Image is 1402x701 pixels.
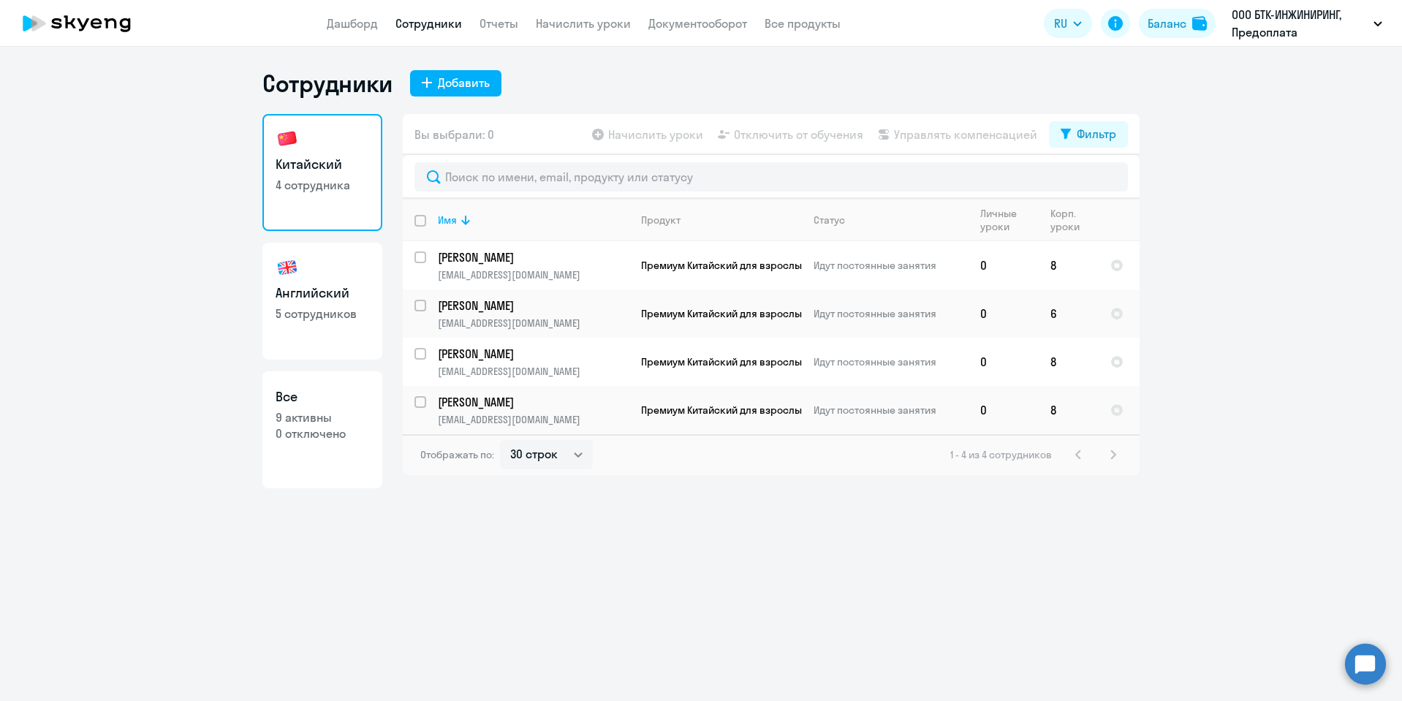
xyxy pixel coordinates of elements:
p: ООО БТК-ИНЖИНИРИНГ, Предоплата [1232,6,1368,41]
div: Продукт [641,213,681,227]
p: [PERSON_NAME] [438,346,629,362]
a: Все продукты [765,16,841,31]
p: [EMAIL_ADDRESS][DOMAIN_NAME] [438,268,629,281]
td: 0 [969,241,1039,289]
input: Поиск по имени, email, продукту или статусу [414,162,1128,192]
span: Отображать по: [420,448,494,461]
button: ООО БТК-ИНЖИНИРИНГ, Предоплата [1224,6,1390,41]
a: [PERSON_NAME][EMAIL_ADDRESS][DOMAIN_NAME] [438,394,629,426]
p: [PERSON_NAME] [438,298,629,314]
p: [PERSON_NAME] [438,249,629,265]
button: Добавить [410,70,501,96]
p: 0 отключено [276,425,369,442]
a: Начислить уроки [536,16,631,31]
span: Вы выбрали: 0 [414,126,494,143]
div: Корп. уроки [1050,207,1098,233]
td: 0 [969,289,1039,338]
a: [PERSON_NAME][EMAIL_ADDRESS][DOMAIN_NAME] [438,249,629,281]
span: 1 - 4 из 4 сотрудников [950,448,1052,461]
p: Идут постоянные занятия [814,259,968,272]
a: Сотрудники [395,16,462,31]
div: Имя [438,213,457,227]
td: 0 [969,338,1039,386]
div: Личные уроки [980,207,1038,233]
a: Английский5 сотрудников [262,243,382,360]
a: [PERSON_NAME][EMAIL_ADDRESS][DOMAIN_NAME] [438,298,629,330]
div: Статус [814,213,968,227]
a: [PERSON_NAME][EMAIL_ADDRESS][DOMAIN_NAME] [438,346,629,378]
a: Китайский4 сотрудника [262,114,382,231]
a: Документооборот [648,16,747,31]
td: 6 [1039,289,1099,338]
img: balance [1192,16,1207,31]
td: 8 [1039,338,1099,386]
div: Имя [438,213,629,227]
p: 5 сотрудников [276,306,369,322]
p: [PERSON_NAME] [438,394,629,410]
a: Дашборд [327,16,378,31]
td: 8 [1039,241,1099,289]
p: Идут постоянные занятия [814,355,968,368]
div: Баланс [1148,15,1186,32]
button: Балансbalance [1139,9,1216,38]
div: Личные уроки [980,207,1028,233]
span: Премиум Китайский для взрослых [641,307,807,320]
p: [EMAIL_ADDRESS][DOMAIN_NAME] [438,365,629,378]
span: Премиум Китайский для взрослых [641,259,807,272]
img: english [276,256,299,279]
p: [EMAIL_ADDRESS][DOMAIN_NAME] [438,413,629,426]
p: [EMAIL_ADDRESS][DOMAIN_NAME] [438,317,629,330]
span: Премиум Китайский для взрослых [641,355,807,368]
div: Добавить [438,74,490,91]
p: 9 активны [276,409,369,425]
h3: Все [276,387,369,406]
h3: Китайский [276,155,369,174]
span: RU [1054,15,1067,32]
img: chinese [276,127,299,151]
div: Статус [814,213,845,227]
div: Фильтр [1077,125,1116,143]
div: Продукт [641,213,801,227]
button: Фильтр [1049,121,1128,148]
div: Корп. уроки [1050,207,1088,233]
h3: Английский [276,284,369,303]
a: Отчеты [480,16,518,31]
td: 8 [1039,386,1099,434]
p: Идут постоянные занятия [814,403,968,417]
button: RU [1044,9,1092,38]
td: 0 [969,386,1039,434]
a: Все9 активны0 отключено [262,371,382,488]
h1: Сотрудники [262,69,393,98]
span: Премиум Китайский для взрослых [641,403,807,417]
p: 4 сотрудника [276,177,369,193]
p: Идут постоянные занятия [814,307,968,320]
